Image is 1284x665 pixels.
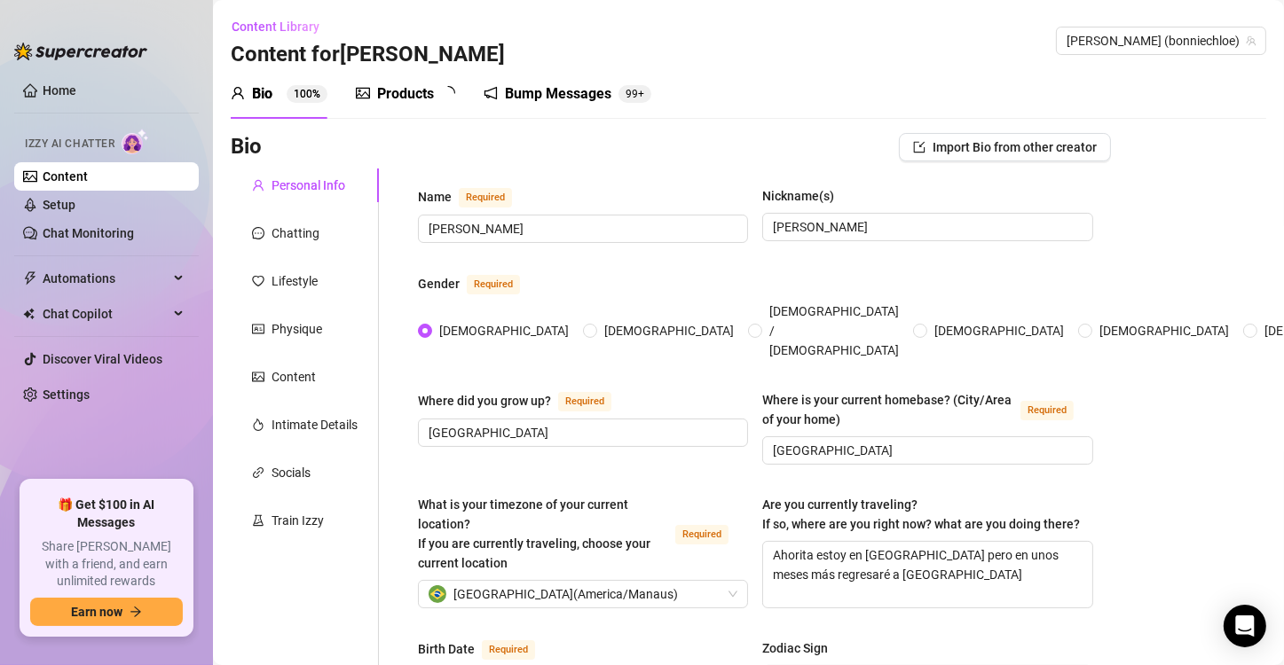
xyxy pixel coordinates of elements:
[43,387,90,402] a: Settings
[440,84,457,101] span: loading
[252,179,264,192] span: user
[71,605,122,619] span: Earn now
[459,188,512,207] span: Required
[252,514,264,527] span: experiment
[773,217,1078,237] input: Nickname(s)
[899,133,1111,161] button: Import Bio from other creator
[762,638,828,658] div: Zodiac Sign
[43,83,76,98] a: Home
[43,300,169,328] span: Chat Copilot
[252,466,264,479] span: link
[43,264,169,293] span: Automations
[252,419,264,431] span: fire
[558,392,611,411] span: Required
[287,85,327,103] sup: 100%
[429,219,734,239] input: Name
[418,390,631,411] label: Where did you grow up?
[675,525,729,544] span: Required
[762,390,1012,429] div: Where is your current homebase? (City/Area of your home)
[763,542,1091,607] textarea: Ahorita estoy en [GEOGRAPHIC_DATA] pero en unos meses más regresaré a [GEOGRAPHIC_DATA]
[272,463,311,482] div: Socials
[429,423,734,442] input: Where did you grow up?
[231,86,245,100] span: user
[484,86,498,100] span: notification
[762,186,834,206] div: Nickname(s)
[1067,27,1256,54] span: Bonnie (bonniechloe)
[43,169,88,184] a: Content
[418,497,650,570] span: What is your timezone of your current location? If you are currently traveling, choose your curre...
[272,367,316,387] div: Content
[505,83,611,105] div: Bump Messages
[272,223,319,243] div: Chatting
[1020,401,1074,420] span: Required
[252,371,264,383] span: picture
[122,129,149,154] img: AI Chatter
[252,227,264,239] span: message
[43,352,162,366] a: Discover Viral Videos
[418,274,460,293] div: Gender
[1092,321,1236,340] span: [DEMOGRAPHIC_DATA]
[418,391,551,411] div: Where did you grow up?
[418,638,555,660] label: Birth Date
[23,308,35,320] img: Chat Copilot
[272,415,358,434] div: Intimate Details
[1246,35,1256,46] span: team
[43,226,134,240] a: Chat Monitoring
[418,186,532,207] label: Name
[252,275,264,287] span: heart
[618,85,651,103] sup: 238
[272,271,318,291] div: Lifestyle
[272,176,345,195] div: Personal Info
[272,511,324,530] div: Train Izzy
[418,273,540,294] label: Gender
[231,12,334,41] button: Content Library
[453,581,678,607] span: [GEOGRAPHIC_DATA] ( America/Manaus )
[467,275,520,294] span: Required
[418,187,452,207] div: Name
[30,538,183,591] span: Share [PERSON_NAME] with a friend, and earn unlimited rewards
[231,41,505,69] h3: Content for [PERSON_NAME]
[762,638,840,658] label: Zodiac Sign
[377,83,434,105] div: Products
[927,321,1071,340] span: [DEMOGRAPHIC_DATA]
[913,141,926,153] span: import
[429,585,446,603] img: br
[356,86,370,100] span: picture
[272,319,322,339] div: Physique
[130,606,142,618] span: arrow-right
[762,390,1092,429] label: Where is your current homebase? (City/Area of your home)
[762,301,906,360] span: [DEMOGRAPHIC_DATA] / [DEMOGRAPHIC_DATA]
[252,323,264,335] span: idcard
[232,20,319,34] span: Content Library
[14,43,147,60] img: logo-BBDzfeDw.svg
[432,321,576,340] span: [DEMOGRAPHIC_DATA]
[762,186,847,206] label: Nickname(s)
[30,598,183,626] button: Earn nowarrow-right
[25,136,114,153] span: Izzy AI Chatter
[597,321,741,340] span: [DEMOGRAPHIC_DATA]
[773,441,1078,460] input: Where is your current homebase? (City/Area of your home)
[933,140,1097,154] span: Import Bio from other creator
[231,133,262,161] h3: Bio
[23,271,37,286] span: thunderbolt
[1224,605,1266,647] div: Open Intercom Messenger
[30,497,183,531] span: 🎁 Get $100 in AI Messages
[252,83,272,105] div: Bio
[418,639,475,659] div: Birth Date
[482,640,535,660] span: Required
[43,198,75,212] a: Setup
[762,497,1080,531] span: Are you currently traveling? If so, where are you right now? what are you doing there?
